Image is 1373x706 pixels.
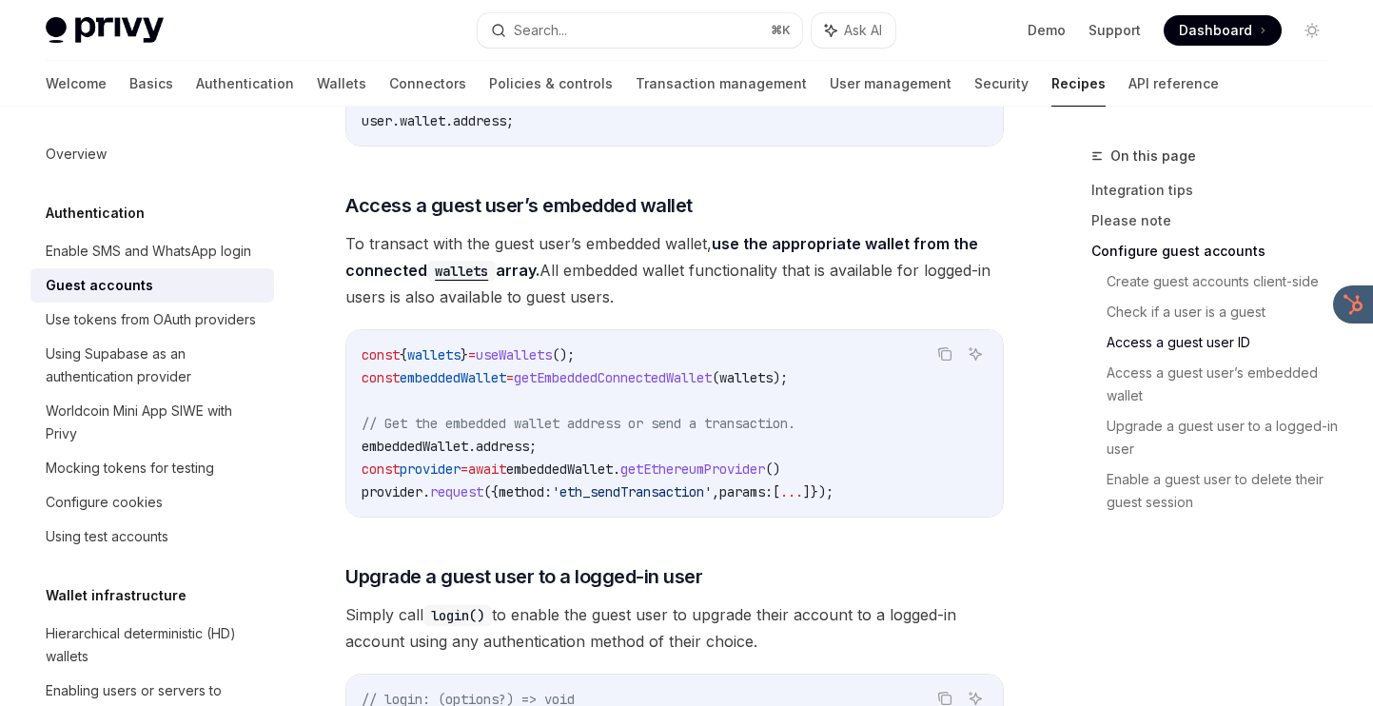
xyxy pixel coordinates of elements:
[712,483,719,500] span: ,
[400,369,506,386] span: embeddedWallet
[30,451,274,485] a: Mocking tokens for testing
[30,394,274,451] a: Worldcoin Mini App SIWE with Privy
[552,483,712,500] span: 'eth_sendTransaction'
[46,61,107,107] a: Welcome
[552,346,575,363] span: ();
[613,461,620,478] span: .
[771,23,791,38] span: ⌘ K
[400,346,407,363] span: {
[803,483,834,500] span: ]});
[461,461,468,478] span: =
[362,438,468,455] span: embeddedWallet
[514,19,567,42] div: Search...
[529,438,537,455] span: ;
[317,61,366,107] a: Wallets
[345,563,702,590] span: Upgrade a guest user to a logged-in user
[400,461,461,478] span: provider
[1028,21,1066,40] a: Demo
[773,369,788,386] span: );
[422,483,430,500] span: .
[932,342,957,366] button: Copy the contents from the code block
[489,61,613,107] a: Policies & controls
[1110,145,1196,167] span: On this page
[1164,15,1282,46] a: Dashboard
[362,369,400,386] span: const
[46,202,145,225] h5: Authentication
[445,112,453,129] span: .
[362,346,400,363] span: const
[423,605,492,626] code: login()
[499,483,552,500] span: method:
[476,346,552,363] span: useWallets
[844,21,882,40] span: Ask AI
[30,303,274,337] a: Use tokens from OAuth providers
[1107,358,1343,411] a: Access a guest user’s embedded wallet
[780,483,803,500] span: ...
[46,525,168,548] div: Using test accounts
[389,61,466,107] a: Connectors
[719,483,773,500] span: params:
[1089,21,1141,40] a: Support
[46,400,263,445] div: Worldcoin Mini App SIWE with Privy
[46,457,214,480] div: Mocking tokens for testing
[506,369,514,386] span: =
[719,369,773,386] span: wallets
[46,240,251,263] div: Enable SMS and WhatsApp login
[400,112,445,129] span: wallet
[1107,411,1343,464] a: Upgrade a guest user to a logged-in user
[963,342,988,366] button: Ask AI
[1297,15,1327,46] button: Toggle dark mode
[1107,297,1343,327] a: Check if a user is a guest
[1107,327,1343,358] a: Access a guest user ID
[1051,61,1106,107] a: Recipes
[362,112,392,129] span: user
[46,584,186,607] h5: Wallet infrastructure
[476,438,529,455] span: address
[362,483,422,500] span: provider
[30,617,274,674] a: Hierarchical deterministic (HD) wallets
[1107,464,1343,518] a: Enable a guest user to delete their guest session
[129,61,173,107] a: Basics
[1091,175,1343,206] a: Integration tips
[30,337,274,394] a: Using Supabase as an authentication provider
[345,230,1004,310] span: To transact with the guest user’s embedded wallet, All embedded wallet functionality that is avai...
[773,483,780,500] span: [
[30,268,274,303] a: Guest accounts
[30,137,274,171] a: Overview
[1091,236,1343,266] a: Configure guest accounts
[483,483,499,500] span: ({
[620,461,765,478] span: getEthereumProvider
[1179,21,1252,40] span: Dashboard
[1091,206,1343,236] a: Please note
[392,112,400,129] span: .
[514,369,712,386] span: getEmbeddedConnectedWallet
[812,13,895,48] button: Ask AI
[636,61,807,107] a: Transaction management
[46,343,263,388] div: Using Supabase as an authentication provider
[345,234,978,280] a: use the appropriate wallet from the connectedwalletsarray.
[830,61,951,107] a: User management
[46,17,164,44] img: light logo
[345,601,1004,655] span: Simply call to enable the guest user to upgrade their account to a logged-in account using any au...
[430,483,483,500] span: request
[30,234,274,268] a: Enable SMS and WhatsApp login
[345,192,693,219] span: Access a guest user’s embedded wallet
[468,461,506,478] span: await
[1128,61,1219,107] a: API reference
[46,622,263,668] div: Hierarchical deterministic (HD) wallets
[478,13,801,48] button: Search...⌘K
[468,346,476,363] span: =
[461,346,468,363] span: }
[453,112,506,129] span: address
[46,308,256,331] div: Use tokens from OAuth providers
[468,438,476,455] span: .
[712,369,719,386] span: (
[196,61,294,107] a: Authentication
[362,461,400,478] span: const
[506,461,613,478] span: embeddedWallet
[30,485,274,520] a: Configure cookies
[46,491,163,514] div: Configure cookies
[974,61,1029,107] a: Security
[362,415,795,432] span: // Get the embedded wallet address or send a transaction.
[427,261,496,282] code: wallets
